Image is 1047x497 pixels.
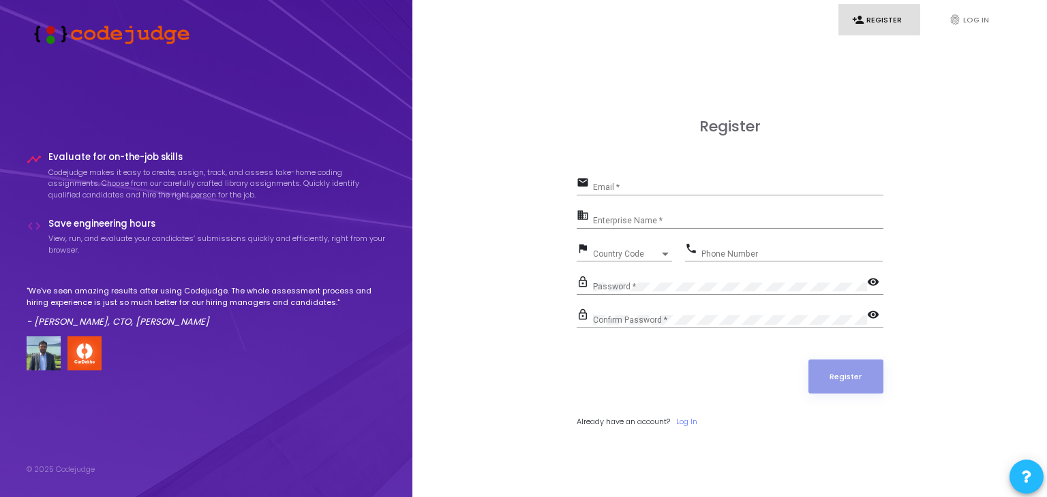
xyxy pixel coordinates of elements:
[48,233,386,255] p: View, run, and evaluate your candidates’ submissions quickly and efficiently, right from your bro...
[577,118,883,135] h3: Register
[27,152,42,167] i: timeline
[577,416,670,427] span: Already have an account?
[685,242,701,258] mat-icon: phone
[27,464,95,475] div: © 2025 Codejudge
[577,208,593,225] mat-icon: business
[838,4,920,36] a: person_addRegister
[593,250,660,258] span: Country Code
[577,176,593,192] mat-icon: email
[676,416,697,428] a: Log In
[27,315,209,328] em: - [PERSON_NAME], CTO, [PERSON_NAME]
[577,308,593,324] mat-icon: lock_outline
[577,275,593,291] mat-icon: lock_outline
[48,219,386,229] h4: Save engineering hours
[577,242,593,258] mat-icon: flag
[48,152,386,163] h4: Evaluate for on-the-job skills
[27,336,61,370] img: user image
[27,219,42,234] i: code
[808,359,883,394] button: Register
[852,14,864,26] i: person_add
[593,182,883,192] input: Email
[935,4,1017,36] a: fingerprintLog In
[949,14,961,26] i: fingerprint
[593,216,883,225] input: Enterprise Name
[701,249,883,259] input: Phone Number
[48,167,386,201] p: Codejudge makes it easy to create, assign, track, and assess take-home coding assignments. Choose...
[867,275,883,291] mat-icon: visibility
[67,336,102,370] img: company-logo
[867,308,883,324] mat-icon: visibility
[27,285,386,308] p: "We've seen amazing results after using Codejudge. The whole assessment process and hiring experi...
